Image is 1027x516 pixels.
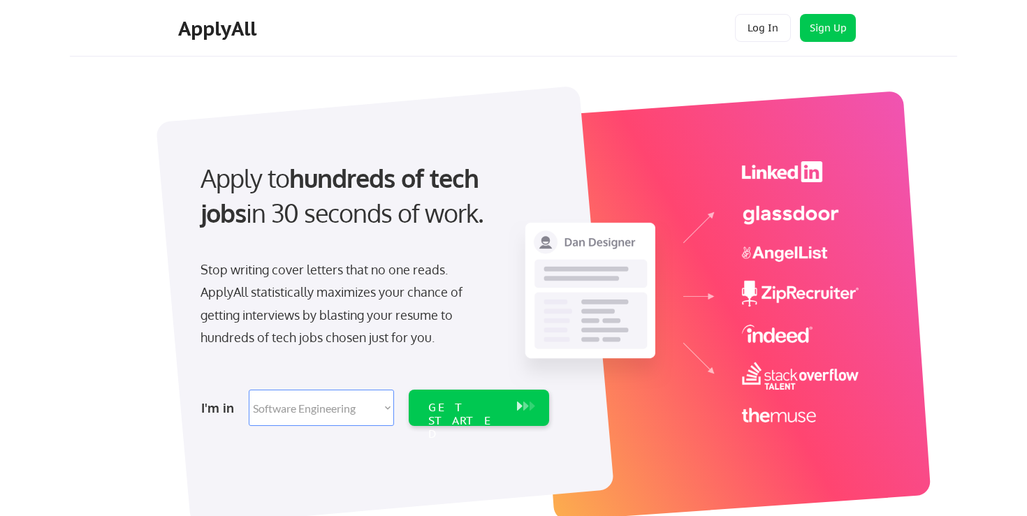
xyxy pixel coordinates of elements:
div: GET STARTED [428,401,503,441]
div: ApplyAll [178,17,261,40]
div: Apply to in 30 seconds of work. [201,161,544,231]
button: Sign Up [800,14,856,42]
strong: hundreds of tech jobs [201,162,485,228]
div: Stop writing cover letters that no one reads. ApplyAll statistically maximizes your chance of get... [201,258,488,349]
div: I'm in [201,397,240,419]
button: Log In [735,14,791,42]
